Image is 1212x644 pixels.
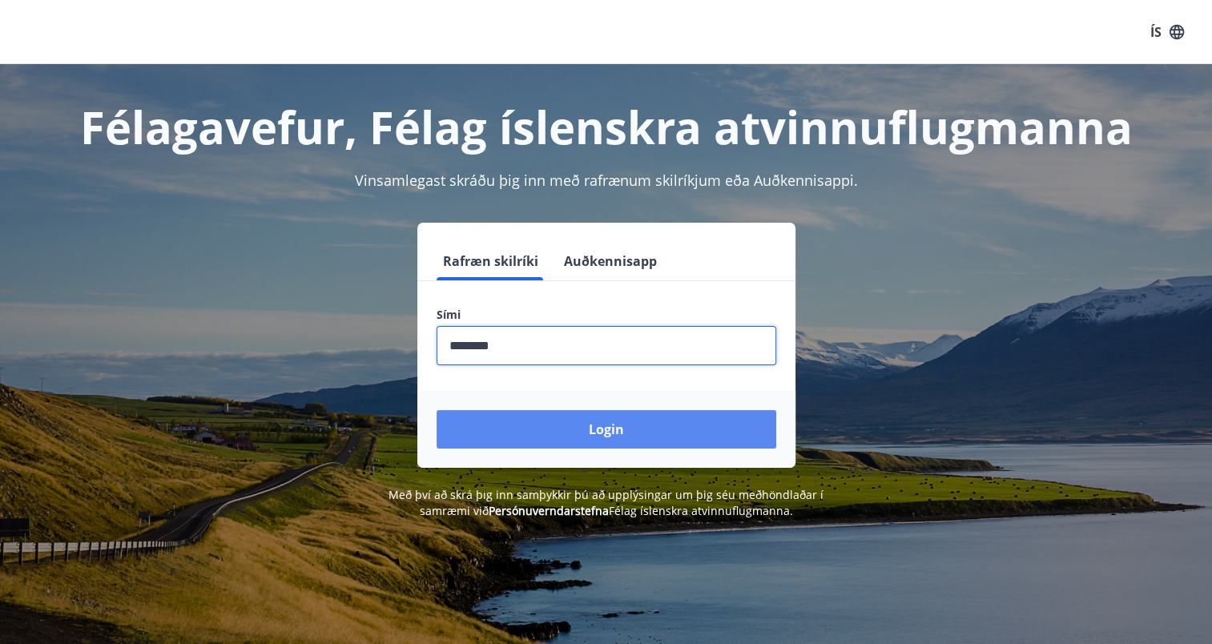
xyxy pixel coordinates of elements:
[437,307,776,323] label: Sími
[489,503,609,518] a: Persónuverndarstefna
[558,242,663,280] button: Auðkennisapp
[355,171,858,190] span: Vinsamlegast skráðu þig inn með rafrænum skilríkjum eða Auðkennisappi.
[49,96,1164,157] h1: Félagavefur, Félag íslenskra atvinnuflugmanna
[1142,18,1193,46] button: ÍS
[437,242,545,280] button: Rafræn skilríki
[437,410,776,449] button: Login
[389,487,823,518] span: Með því að skrá þig inn samþykkir þú að upplýsingar um þig séu meðhöndlaðar í samræmi við Félag í...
